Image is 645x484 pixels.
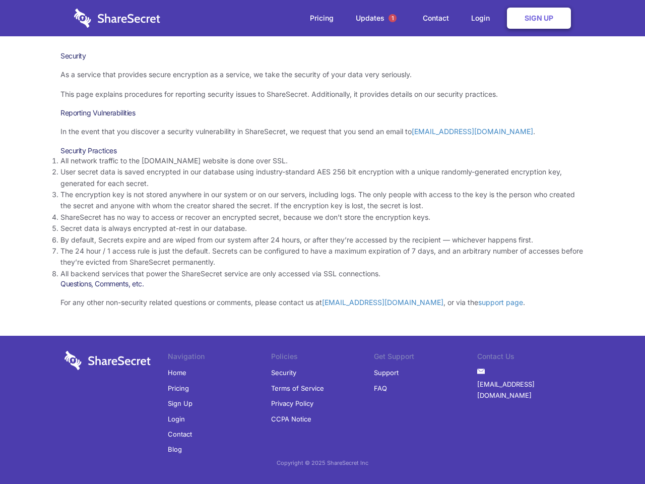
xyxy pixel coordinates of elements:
[60,246,585,268] li: The 24 hour / 1 access rule is just the default. Secrets can be configured to have a maximum expi...
[322,298,443,307] a: [EMAIL_ADDRESS][DOMAIN_NAME]
[60,69,585,80] p: As a service that provides secure encryption as a service, we take the security of your data very...
[60,234,585,246] li: By default, Secrets expire and are wiped from our system after 24 hours, or after they’re accesse...
[413,3,459,34] a: Contact
[60,166,585,189] li: User secret data is saved encrypted in our database using industry-standard AES 256 bit encryptio...
[64,351,151,370] img: logo-wordmark-white-trans-d4663122ce5f474addd5e946df7df03e33cb6a1c49d2221995e7729f52c070b2.svg
[507,8,571,29] a: Sign Up
[168,396,192,411] a: Sign Up
[60,279,585,288] h3: Questions, Comments, etc.
[60,146,585,155] h3: Security Practices
[271,411,311,427] a: CCPA Notice
[477,351,580,365] li: Contact Us
[300,3,344,34] a: Pricing
[271,381,324,396] a: Terms of Service
[168,365,186,380] a: Home
[60,155,585,166] li: All network traffic to the [DOMAIN_NAME] website is done over SSL.
[60,89,585,100] p: This page explains procedures for reporting security issues to ShareSecret. Additionally, it prov...
[374,351,477,365] li: Get Support
[271,351,374,365] li: Policies
[60,297,585,308] p: For any other non-security related questions or comments, please contact us at , or via the .
[60,223,585,234] li: Secret data is always encrypted at-rest in our database.
[60,51,585,60] h1: Security
[168,442,182,457] a: Blog
[60,189,585,212] li: The encryption key is not stored anywhere in our system or on our servers, including logs. The on...
[168,411,185,427] a: Login
[60,108,585,117] h3: Reporting Vulnerabilities
[389,14,397,22] span: 1
[374,365,399,380] a: Support
[478,298,523,307] a: support page
[60,268,585,279] li: All backend services that power the ShareSecret service are only accessed via SSL connections.
[168,351,271,365] li: Navigation
[168,427,192,442] a: Contact
[60,212,585,223] li: ShareSecret has no way to access or recover an encrypted secret, because we don’t store the encry...
[60,126,585,137] p: In the event that you discover a security vulnerability in ShareSecret, we request that you send ...
[74,9,160,28] img: logo-wordmark-white-trans-d4663122ce5f474addd5e946df7df03e33cb6a1c49d2221995e7729f52c070b2.svg
[461,3,505,34] a: Login
[168,381,189,396] a: Pricing
[271,365,296,380] a: Security
[412,127,533,136] a: [EMAIL_ADDRESS][DOMAIN_NAME]
[374,381,387,396] a: FAQ
[271,396,313,411] a: Privacy Policy
[477,377,580,403] a: [EMAIL_ADDRESS][DOMAIN_NAME]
